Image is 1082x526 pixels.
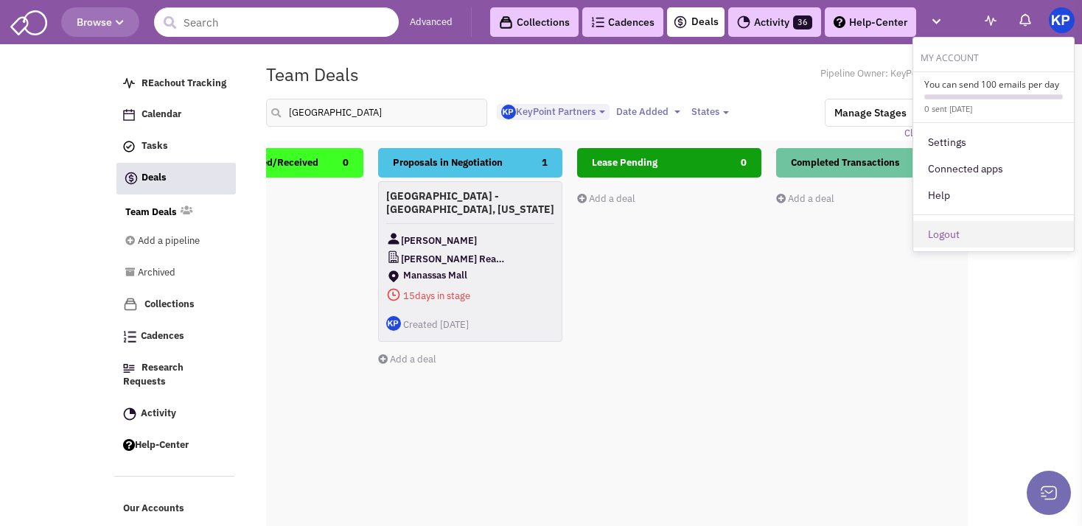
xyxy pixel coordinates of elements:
span: KeyPoint Partners [501,105,596,118]
a: REachout Tracking [116,70,235,98]
span: 15 [403,290,415,302]
img: icon-collection-lavender-black.svg [499,15,513,29]
a: Add a deal [577,192,635,205]
img: Gp5tB00MpEGTGSMiAkF79g.png [501,105,516,119]
a: Tasks [116,133,235,161]
input: Search [154,7,399,37]
img: icon-deals.svg [673,13,688,31]
span: Browse [77,15,124,29]
span: Research Requests [123,362,184,388]
a: Cadences [582,7,663,37]
span: Cadences [141,330,184,343]
span: [PERSON_NAME] [401,231,477,250]
img: Research.png [123,364,135,373]
span: Proposals in Negotiation [393,156,503,169]
a: Deals [673,13,719,31]
img: SmartAdmin [10,7,47,35]
span: Activity [141,407,176,419]
a: Help-Center [825,7,916,37]
button: Browse [61,7,139,37]
h6: My Account [913,49,1074,64]
span: [PERSON_NAME] Real Estate Group [401,250,506,268]
span: Collections [144,298,195,310]
span: States [691,105,719,118]
a: Settings [913,129,1074,155]
span: 0 [343,148,349,178]
a: Add a deal [378,353,436,365]
img: Activity.png [123,407,136,421]
a: Calendar [116,101,235,129]
span: Calendar [142,108,181,121]
span: 1 [542,148,548,178]
span: Our Accounts [123,502,184,515]
img: Calendar.png [123,109,135,121]
img: help.png [834,16,845,28]
img: KeyPoint Partners [1049,7,1075,33]
img: Cadences_logo.png [123,331,136,343]
a: Advanced [410,15,453,29]
img: icon-collection-lavender.png [123,297,138,312]
a: Clear all filters [904,127,968,141]
img: Activity.png [737,15,750,29]
a: Activity36 [728,7,821,37]
input: Search deals [266,99,487,127]
a: Deals [116,163,236,194]
a: Team Deals [125,206,177,220]
a: Cadences [116,323,235,351]
span: Date Added [616,105,669,118]
span: REachout Tracking [142,77,226,89]
img: Contact Image [386,231,401,246]
img: icon-tasks.png [123,141,135,152]
span: Lease Pending [592,156,657,169]
a: Help-Center [116,432,235,460]
img: icon-daysinstage-red.png [386,287,401,302]
button: Manage Stages [825,99,916,127]
a: Research Requests [116,354,235,396]
span: days in stage [386,287,554,305]
a: Connected apps [913,155,1074,182]
h1: Team Deals [266,65,359,84]
img: CompanyLogo [386,250,401,264]
span: Manassas Mall [403,270,536,281]
button: States [687,104,733,120]
span: Tasks [142,140,168,152]
a: Activity [116,400,235,428]
h4: [GEOGRAPHIC_DATA] - [GEOGRAPHIC_DATA], [US_STATE] [386,189,554,216]
small: 0 sent [DATE] [924,104,972,114]
h6: You can send 100 emails per day [924,78,1063,91]
a: Archived [125,259,215,287]
button: Date Added [612,104,685,120]
a: Collections [490,7,579,37]
button: KeyPoint Partners [497,104,610,121]
a: Help [913,182,1074,208]
span: 0 [741,148,747,178]
a: Add a deal [776,192,834,205]
a: Collections [116,290,235,319]
span: Completed Transactions [791,156,900,169]
img: Cadences_logo.png [591,17,604,27]
img: ShoppingCenter [386,269,401,284]
img: icon-deals.svg [124,169,139,187]
a: Logout [913,221,1074,248]
a: Our Accounts [116,495,235,523]
span: Created [DATE] [403,318,469,331]
span: Pipeline Owner: KeyPoint Partners [820,67,968,81]
span: 36 [793,15,812,29]
a: Add a pipeline [125,228,215,256]
img: help.png [123,439,135,451]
